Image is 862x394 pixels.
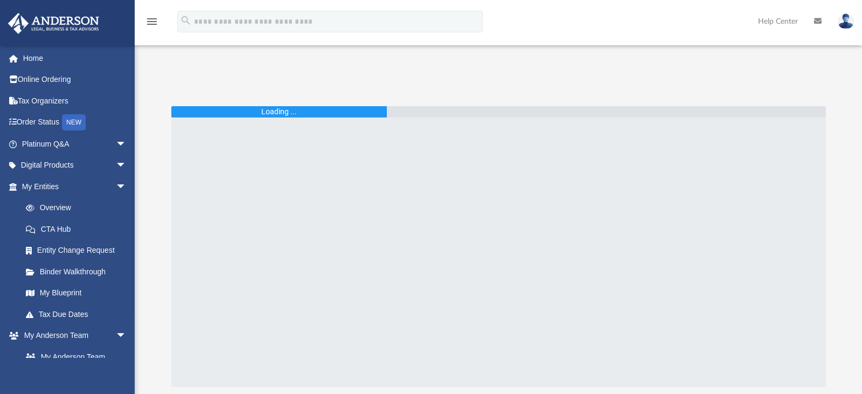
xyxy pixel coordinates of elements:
[15,197,143,219] a: Overview
[261,106,297,117] div: Loading ...
[116,133,137,155] span: arrow_drop_down
[15,346,132,368] a: My Anderson Team
[8,133,143,155] a: Platinum Q&Aarrow_drop_down
[116,176,137,198] span: arrow_drop_down
[15,240,143,261] a: Entity Change Request
[62,114,86,130] div: NEW
[8,112,143,134] a: Order StatusNEW
[8,47,143,69] a: Home
[8,69,143,91] a: Online Ordering
[116,155,137,177] span: arrow_drop_down
[8,325,137,347] a: My Anderson Teamarrow_drop_down
[5,13,102,34] img: Anderson Advisors Platinum Portal
[180,15,192,26] i: search
[838,13,854,29] img: User Pic
[145,20,158,28] a: menu
[15,218,143,240] a: CTA Hub
[15,261,143,282] a: Binder Walkthrough
[145,15,158,28] i: menu
[8,155,143,176] a: Digital Productsarrow_drop_down
[116,325,137,347] span: arrow_drop_down
[15,303,143,325] a: Tax Due Dates
[8,176,143,197] a: My Entitiesarrow_drop_down
[8,90,143,112] a: Tax Organizers
[15,282,137,304] a: My Blueprint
